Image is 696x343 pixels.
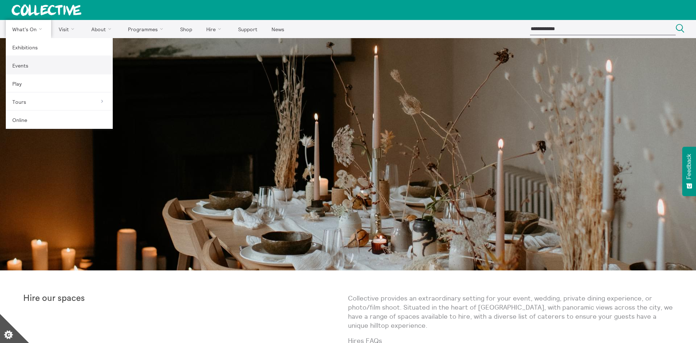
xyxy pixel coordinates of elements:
a: News [265,20,290,38]
a: About [85,20,120,38]
a: Visit [53,20,84,38]
a: Online [6,111,113,129]
a: Tours [6,93,113,111]
span: Feedback [686,154,692,179]
button: Feedback - Show survey [682,147,696,196]
a: Play [6,74,113,93]
a: Hire [200,20,231,38]
a: Shop [174,20,198,38]
a: Exhibitions [6,38,113,56]
a: Programmes [122,20,173,38]
a: Events [6,56,113,74]
a: What's On [6,20,51,38]
strong: Hire [23,294,40,303]
p: Collective provides an extraordinary setting for your event, wedding, private dining experience, ... [348,294,673,330]
strong: our spaces [42,294,85,303]
a: Support [232,20,264,38]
